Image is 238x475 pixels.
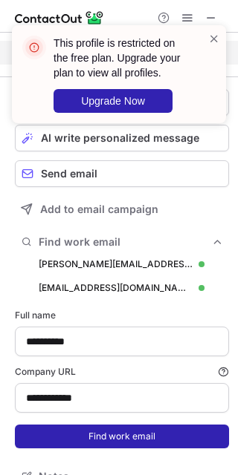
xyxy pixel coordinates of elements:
span: Upgrade Now [81,95,145,107]
button: Add to email campaign [15,196,229,223]
img: ContactOut v5.3.10 [15,9,104,27]
span: Add to email campaign [40,203,158,215]
header: This profile is restricted on the free plan. Upgrade your plan to view all profiles. [54,36,190,80]
label: Company URL [15,365,229,379]
button: Upgrade Now [54,89,173,113]
label: Full name [15,309,229,322]
button: Find work email [15,425,229,448]
span: Send email [41,168,97,180]
div: [EMAIL_ADDRESS][DOMAIN_NAME] [39,281,193,295]
div: [PERSON_NAME][EMAIL_ADDRESS][PERSON_NAME][DOMAIN_NAME] [39,258,193,271]
img: error [22,36,46,59]
span: Find work email [39,235,211,249]
button: Find work email [15,232,229,252]
button: Send email [15,160,229,187]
